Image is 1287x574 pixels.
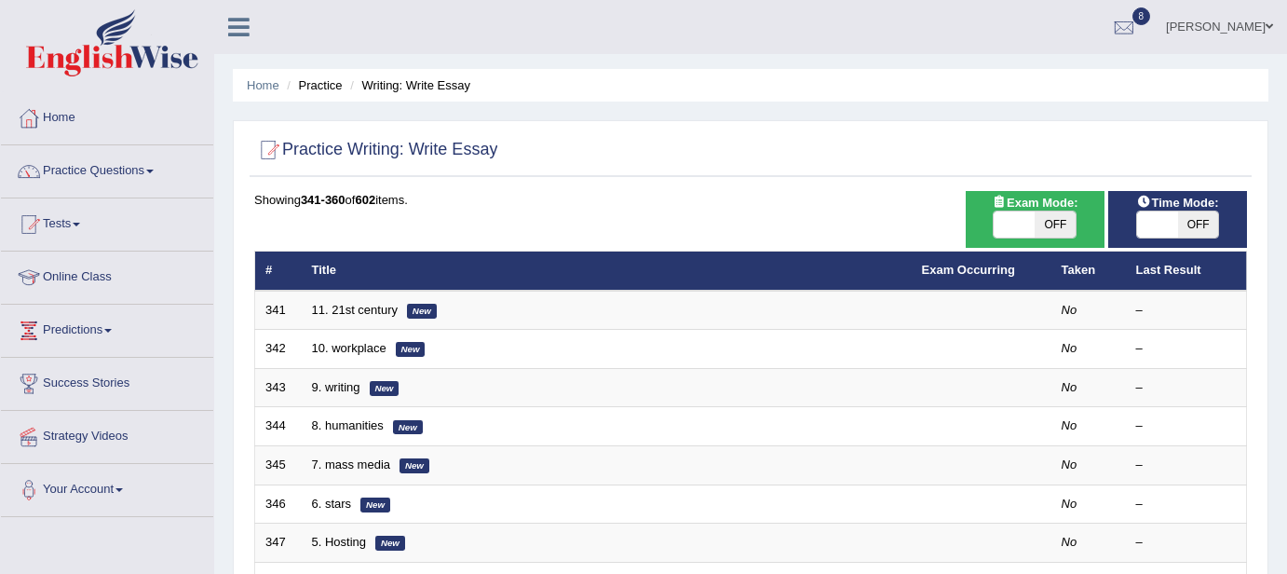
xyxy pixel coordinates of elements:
span: Exam Mode: [984,193,1085,212]
em: No [1062,535,1077,549]
em: No [1062,458,1077,471]
em: No [1062,341,1077,355]
div: – [1136,417,1237,435]
td: 347 [255,524,302,563]
div: – [1136,302,1237,320]
em: New [396,342,426,357]
div: – [1136,457,1237,474]
a: 9. writing [312,380,360,394]
a: Home [247,78,279,92]
a: 8. humanities [312,418,384,432]
a: 5. Hosting [312,535,367,549]
span: OFF [1035,212,1076,238]
a: Your Account [1,464,213,511]
td: 342 [255,330,302,369]
span: Time Mode: [1129,193,1226,212]
a: 6. stars [312,497,352,511]
em: No [1062,418,1077,432]
td: 341 [255,291,302,330]
b: 341-360 [301,193,345,207]
em: No [1062,380,1077,394]
th: Taken [1051,252,1126,291]
div: Showing of items. [254,191,1247,209]
em: New [360,498,390,512]
div: – [1136,496,1237,513]
td: 346 [255,485,302,524]
div: – [1136,534,1237,552]
div: – [1136,340,1237,358]
li: Practice [282,76,342,94]
a: Home [1,92,213,139]
td: 345 [255,446,302,485]
h2: Practice Writing: Write Essay [254,136,497,164]
a: Online Class [1,252,213,298]
em: No [1062,497,1077,511]
a: Success Stories [1,358,213,404]
li: Writing: Write Essay [345,76,470,94]
em: New [407,304,437,319]
span: OFF [1178,212,1219,238]
a: Strategy Videos [1,411,213,458]
a: 11. 21st century [312,303,399,317]
div: Show exams occurring in exams [966,191,1104,248]
a: 7. mass media [312,458,391,471]
td: 343 [255,368,302,407]
div: – [1136,379,1237,397]
td: 344 [255,407,302,446]
a: Exam Occurring [922,263,1015,277]
th: # [255,252,302,291]
span: 8 [1132,7,1151,25]
em: New [375,536,405,551]
th: Last Result [1126,252,1247,291]
em: New [393,420,423,435]
a: 10. workplace [312,341,386,355]
em: No [1062,303,1077,317]
th: Title [302,252,912,291]
em: New [370,381,400,396]
a: Tests [1,198,213,245]
em: New [400,458,429,473]
b: 602 [355,193,375,207]
a: Practice Questions [1,145,213,192]
a: Predictions [1,305,213,351]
